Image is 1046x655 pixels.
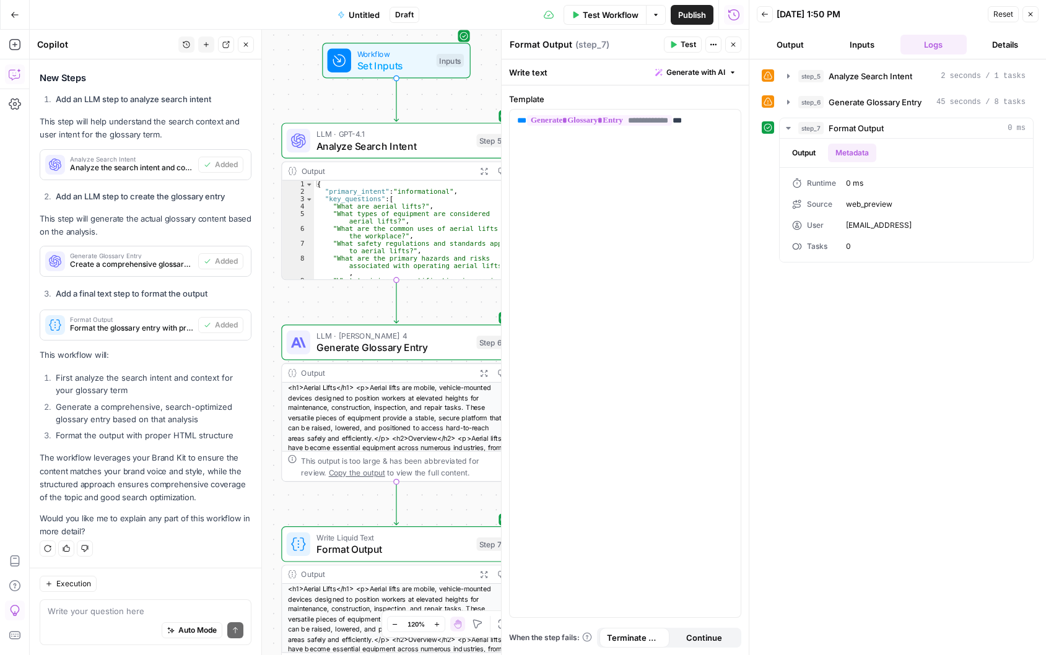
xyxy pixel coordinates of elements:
[988,6,1019,22] button: Reset
[437,54,464,67] div: Inputs
[1008,123,1026,134] span: 0 ms
[53,401,251,425] li: Generate a comprehensive, search-optimized glossary entry based on that analysis
[56,288,207,298] strong: Add a final text step to format the output
[316,542,471,557] span: Format Output
[846,220,1021,231] span: [EMAIL_ADDRESS]
[282,188,315,196] div: 2
[282,210,315,225] div: 5
[53,429,251,441] li: Format the output with proper HTML structure
[56,94,211,104] strong: Add an LLM step to analyze search intent
[305,181,313,188] span: Toggle code folding, rows 1 through 26
[215,319,238,331] span: Added
[846,178,1021,189] span: 0 ms
[476,336,505,349] div: Step 6
[282,203,315,210] div: 4
[357,48,431,59] span: Workflow
[198,317,243,333] button: Added
[900,35,967,54] button: Logs
[993,9,1013,20] span: Reset
[305,196,313,203] span: Toggle code folding, rows 3 through 10
[282,240,315,255] div: 7
[70,259,193,270] span: Create a comprehensive glossary entry optimized for search
[941,71,1026,82] span: 2 seconds / 1 tasks
[476,537,505,551] div: Step 7
[846,199,1021,210] span: web_preview
[678,9,706,21] span: Publish
[476,134,505,147] div: Step 5
[829,122,884,134] span: Format Output
[281,123,511,280] div: LLM · GPT-4.1Analyze Search IntentStep 5Output{ "primary_intent":"informational", "key_questions"...
[215,256,238,267] span: Added
[316,330,471,342] span: LLM · [PERSON_NAME] 4
[215,159,238,170] span: Added
[330,5,387,25] button: Untitled
[40,349,251,362] p: This workflow will:
[829,35,896,54] button: Inputs
[686,631,722,644] span: Continue
[780,92,1033,112] button: 45 seconds / 8 tasks
[40,576,97,592] button: Execution
[395,9,414,20] span: Draft
[502,59,749,85] div: Write text
[282,196,315,203] div: 3
[792,178,836,189] div: Runtime
[316,340,471,355] span: Generate Glossary Entry
[792,220,836,231] div: User
[846,241,1021,252] span: 0
[70,162,193,173] span: Analyze the search intent and context for the glossary term
[70,323,193,334] span: Format the glossary entry with proper HTML structure
[607,631,662,644] span: Terminate Workflow
[282,181,315,188] div: 1
[349,9,380,21] span: Untitled
[408,619,425,629] span: 120%
[70,253,193,259] span: Generate Glossary Entry
[302,454,505,478] div: This output is too large & has been abbreviated for review. to view the full content.
[53,371,251,396] li: First analyze the search intent and context for your glossary term
[302,165,471,177] div: Output
[40,212,251,238] p: This step will generate the actual glossary content based on the analysis.
[198,253,243,269] button: Added
[394,482,398,524] g: Edge from step_6 to step_7
[40,451,251,504] p: The workflow leverages your Brand Kit to ensure the content matches your brand voice and style, w...
[669,628,739,648] button: Continue
[780,66,1033,86] button: 2 seconds / 1 tasks
[281,43,511,79] div: WorkflowSet InputsInputs
[509,632,592,643] a: When the step fails:
[316,531,471,543] span: Write Liquid Text
[329,467,385,476] span: Copy the output
[780,139,1033,262] div: 0 ms
[671,5,713,25] button: Publish
[198,157,243,173] button: Added
[282,255,315,277] div: 8
[282,277,315,292] div: 9
[681,39,696,50] span: Test
[40,70,251,86] h3: New Steps
[357,58,431,73] span: Set Inputs
[757,35,824,54] button: Output
[564,5,646,25] button: Test Workflow
[798,122,824,134] span: step_7
[828,144,876,162] button: Metadata
[798,96,824,108] span: step_6
[70,316,193,323] span: Format Output
[40,512,251,538] p: Would you like me to explain any part of this workflow in more detail?
[829,96,922,108] span: Generate Glossary Entry
[792,199,836,210] div: Source
[56,578,91,589] span: Execution
[792,241,836,252] div: Tasks
[394,280,398,323] g: Edge from step_5 to step_6
[178,625,217,636] span: Auto Mode
[316,128,471,140] span: LLM · GPT-4.1
[394,78,398,121] g: Edge from start to step_5
[798,70,824,82] span: step_5
[316,139,471,154] span: Analyze Search Intent
[56,191,225,201] strong: Add an LLM step to create the glossary entry
[281,324,511,482] div: LLM · [PERSON_NAME] 4Generate Glossary EntryStep 6Output<h1>Aerial Lifts</h1> <p>Aerial lifts are...
[510,38,572,51] textarea: Format Output
[509,93,741,105] label: Template
[162,622,222,638] button: Auto Mode
[666,67,725,78] span: Generate with AI
[936,97,1026,108] span: 45 seconds / 8 tasks
[650,64,741,80] button: Generate with AI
